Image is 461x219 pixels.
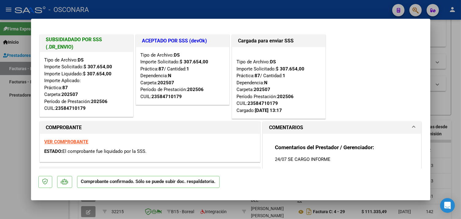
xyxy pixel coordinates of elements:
h1: ACEPTADO POR SSS (devOk) [142,37,223,45]
div: 23584710179 [56,105,86,112]
strong: $ 307.654,00 [180,59,209,65]
strong: DS [270,59,276,65]
div: Tipo de Archivo: Importe Solicitado: Práctica: / Cantidad: Dependencia: Carpeta: Período Prestaci... [237,52,321,114]
strong: DS [78,57,84,63]
strong: $ 307.654,00 [276,66,305,72]
strong: 202506 [187,87,204,92]
p: Comprobante confirmado. Sólo se puede subir doc. respaldatoria. [77,176,220,188]
strong: 87 [255,73,260,78]
div: Tipo de Archivo: Importe Solicitado: Importe Liquidado: Importe Aplicado: Práctica: Carpeta: Perí... [45,57,128,112]
strong: N [168,73,172,78]
h1: SUBSIDIADADO POR SSS (.DR_ENVIO) [46,36,127,51]
strong: $ 307.654,00 [83,71,112,77]
mat-expansion-panel-header: COMENTARIOS [263,121,421,134]
strong: 202506 [91,99,108,104]
div: Open Intercom Messenger [440,198,455,213]
strong: $ 307.654,00 [84,64,112,70]
p: 24/07 SE CARGO INFORME [275,156,409,163]
strong: COMPROBANTE [46,125,82,130]
h1: COMENTARIOS [269,124,303,131]
strong: 1 [283,73,286,78]
strong: 202507 [254,87,271,92]
strong: [DATE] 13:17 [255,108,282,113]
div: 23584710179 [152,93,182,100]
strong: 202506 [277,94,294,99]
strong: Comentarios del Prestador / Gerenciador: [275,144,374,150]
span: ESTADO: [45,149,63,154]
strong: 87 [159,66,164,72]
h1: Cargada para enviar SSS [238,37,319,45]
strong: 202507 [158,80,174,86]
strong: DS [174,52,180,58]
strong: 87 [63,85,68,90]
strong: 202507 [62,92,78,97]
div: 23584710179 [248,100,278,107]
div: Tipo de Archivo: Importe Solicitado: Práctica: / Cantidad: Dependencia: Carpeta: Período de Prest... [141,52,225,100]
strong: 1 [187,66,189,72]
a: VER COMPROBANTE [45,139,88,145]
strong: N [264,80,268,86]
span: El comprobante fue liquidado por la SSS. [63,149,147,154]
